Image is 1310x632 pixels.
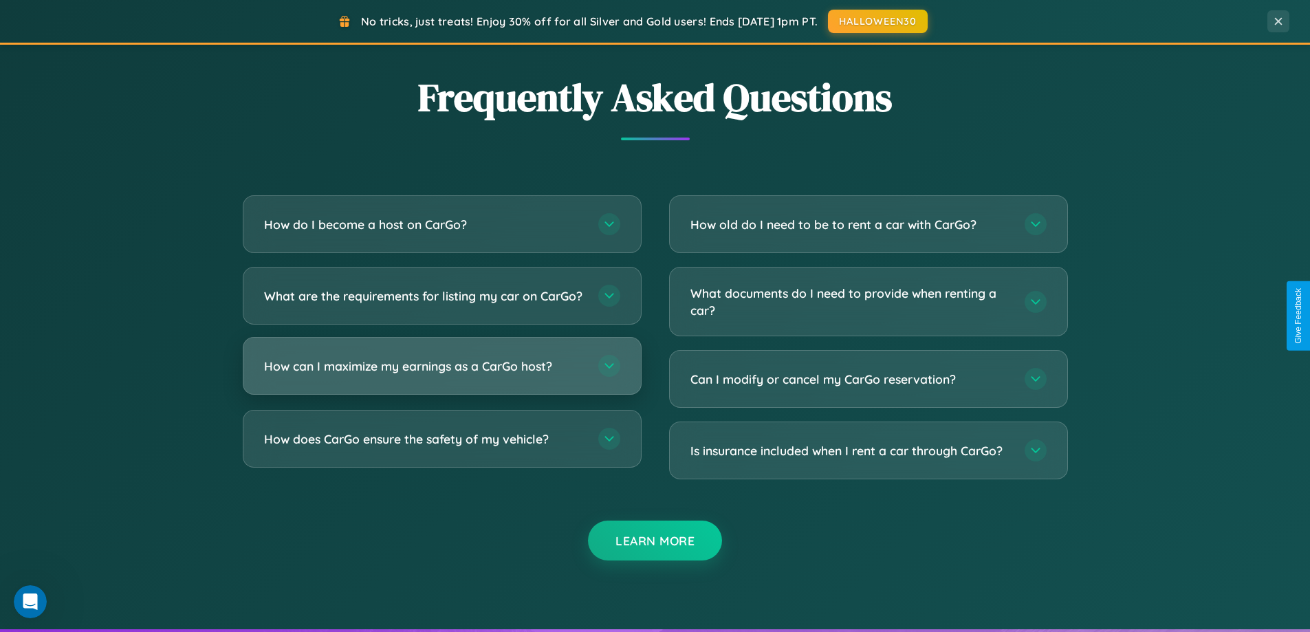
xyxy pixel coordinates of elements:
[14,585,47,618] iframe: Intercom live chat
[243,71,1068,124] h2: Frequently Asked Questions
[264,287,585,305] h3: What are the requirements for listing my car on CarGo?
[690,216,1011,233] h3: How old do I need to be to rent a car with CarGo?
[690,285,1011,318] h3: What documents do I need to provide when renting a car?
[264,431,585,448] h3: How does CarGo ensure the safety of my vehicle?
[690,442,1011,459] h3: Is insurance included when I rent a car through CarGo?
[690,371,1011,388] h3: Can I modify or cancel my CarGo reservation?
[588,521,722,560] button: Learn More
[361,14,818,28] span: No tricks, just treats! Enjoy 30% off for all Silver and Gold users! Ends [DATE] 1pm PT.
[828,10,928,33] button: HALLOWEEN30
[264,216,585,233] h3: How do I become a host on CarGo?
[264,358,585,375] h3: How can I maximize my earnings as a CarGo host?
[1293,288,1303,344] div: Give Feedback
